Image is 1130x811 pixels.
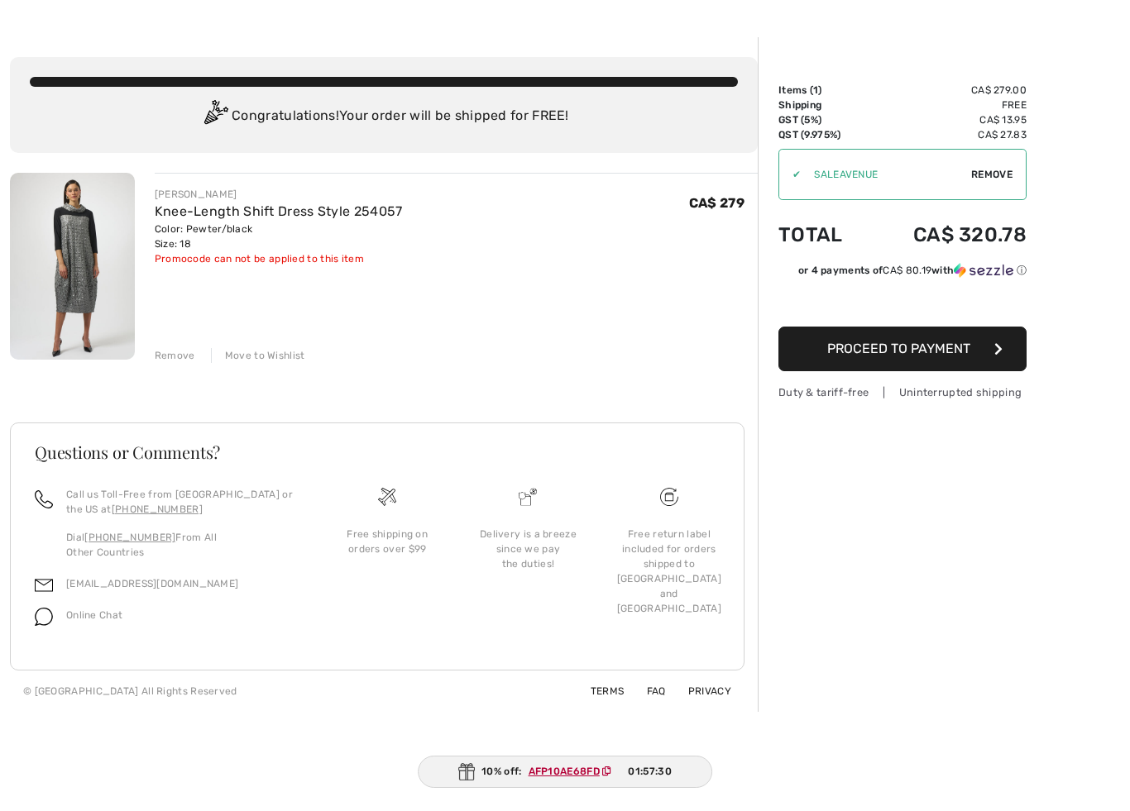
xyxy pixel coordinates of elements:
[778,112,868,127] td: GST (5%)
[330,527,444,556] div: Free shipping on orders over $99
[23,684,237,699] div: © [GEOGRAPHIC_DATA] All Rights Reserved
[779,167,801,182] div: ✔
[778,263,1027,284] div: or 4 payments ofCA$ 80.19withSezzle Click to learn more about Sezzle
[35,444,720,460] h3: Questions or Comments?
[954,263,1013,278] img: Sezzle
[628,764,671,779] span: 01:57:30
[689,195,745,211] span: CA$ 279
[668,685,731,697] a: Privacy
[778,384,1027,400] div: Duty & tariff-free | Uninterrupted shipping
[66,609,122,621] span: Online Chat
[155,222,403,251] div: Color: Pewter/black Size: 18
[571,685,625,697] a: Terms
[801,150,971,199] input: Promo code
[778,83,868,98] td: Items ( )
[35,608,53,626] img: chat
[883,265,931,276] span: CA$ 80.19
[778,127,868,142] td: QST (9.975%)
[30,100,738,133] div: Congratulations! Your order will be shipped for FREE!
[458,763,475,780] img: Gift.svg
[868,112,1027,127] td: CA$ 13.95
[868,127,1027,142] td: CA$ 27.83
[66,578,238,589] a: [EMAIL_ADDRESS][DOMAIN_NAME]
[211,348,305,363] div: Move to Wishlist
[418,756,712,788] div: 10% off:
[112,503,203,515] a: [PHONE_NUMBER]
[778,284,1027,321] iframe: PayPal-paypal
[813,84,818,96] span: 1
[35,490,53,508] img: call
[778,327,1027,371] button: Proceed to Payment
[612,527,726,616] div: Free return label included for orders shipped to [GEOGRAPHIC_DATA] and [GEOGRAPHIC_DATA]
[660,488,678,506] img: Free shipping on orders over $99
[827,341,970,356] span: Proceed to Payment
[155,203,403,219] a: Knee-Length Shift Dress Style 254057
[155,187,403,202] div: [PERSON_NAME]
[627,685,666,697] a: FAQ
[529,766,600,777] ins: AFP10AE68FD
[378,488,396,506] img: Free shipping on orders over $99
[84,532,175,543] a: [PHONE_NUMBER]
[798,263,1027,278] div: or 4 payments of with
[66,487,297,517] p: Call us Toll-Free from [GEOGRAPHIC_DATA] or the US at
[971,167,1013,182] span: Remove
[778,207,868,263] td: Total
[868,207,1027,263] td: CA$ 320.78
[155,251,403,266] div: Promocode can not be applied to this item
[199,100,232,133] img: Congratulation2.svg
[519,488,537,506] img: Delivery is a breeze since we pay the duties!
[35,576,53,594] img: email
[868,98,1027,112] td: Free
[868,83,1027,98] td: CA$ 279.00
[778,98,868,112] td: Shipping
[155,348,195,363] div: Remove
[471,527,585,571] div: Delivery is a breeze since we pay the duties!
[66,530,297,560] p: Dial From All Other Countries
[10,173,135,360] img: Knee-Length Shift Dress Style 254057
